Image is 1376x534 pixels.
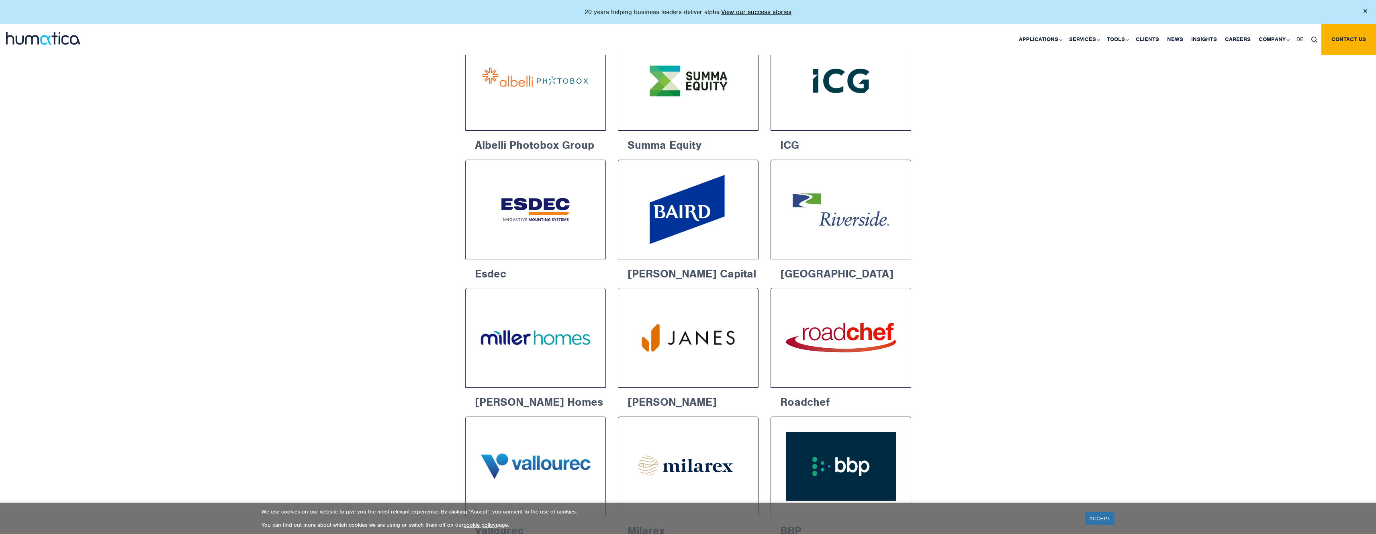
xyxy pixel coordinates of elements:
h6: [PERSON_NAME] [618,388,759,413]
img: Miller Homes [480,303,591,372]
img: Vallourec [480,432,591,501]
img: Barghest Building Performance [786,432,896,501]
a: Clients [1132,24,1163,55]
a: Services [1065,24,1103,55]
img: Milarex [633,432,743,501]
img: Riverside [786,175,896,244]
a: Insights [1187,24,1221,55]
h6: ICG [771,131,911,156]
a: Company [1255,24,1292,55]
span: DE [1296,36,1303,43]
p: You can find out more about which cookies we are using or switch them off on our page. [262,522,1075,528]
a: Contact us [1321,24,1376,55]
img: Esdec [480,175,591,244]
h6: Albelli Photobox Group [465,131,606,156]
a: DE [1292,24,1307,55]
img: Roadchef [786,303,896,372]
a: Applications [1015,24,1065,55]
a: Careers [1221,24,1255,55]
h6: Summa Equity [618,131,759,156]
a: News [1163,24,1187,55]
h6: Roadchef [771,388,911,413]
img: Janes [633,303,743,372]
img: logo [6,32,80,45]
img: Summa Equity [633,46,743,115]
h6: [PERSON_NAME] Homes [465,388,606,413]
p: We use cookies on our website to give you the most relevant experience. By clicking “Accept”, you... [262,508,1075,515]
img: search_icon [1311,37,1317,43]
h6: Esdec [465,259,606,285]
img: Intermediate Capital Group [786,46,896,115]
a: Tools [1103,24,1132,55]
h6: [GEOGRAPHIC_DATA] [771,259,911,285]
h6: [PERSON_NAME] Capital [618,259,759,285]
a: View our success stories [721,8,791,16]
p: 20 years helping business leaders deliver alpha. [585,8,791,16]
img: Baird Capital [650,175,726,244]
a: cookie policy [464,522,496,528]
img: Albelli Photobox Group [480,46,591,115]
a: ACCEPT [1085,512,1114,525]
